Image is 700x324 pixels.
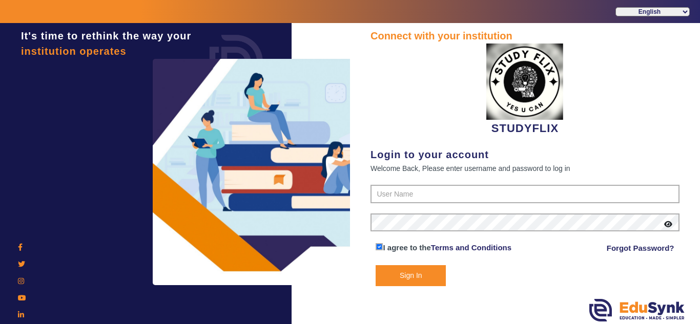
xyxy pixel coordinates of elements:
input: User Name [370,185,680,203]
img: 71dce94a-bed6-4ff3-a9ed-96170f5a9cb7 [486,44,563,120]
a: Terms and Conditions [431,243,511,252]
span: I agree to the [383,243,430,252]
div: Login to your account [370,147,680,162]
span: It's time to rethink the way your [21,30,191,41]
img: login3.png [153,59,368,285]
img: edusynk.png [589,299,685,321]
div: Welcome Back, Please enter username and password to log in [370,162,680,175]
span: institution operates [21,46,127,57]
a: Forgot Password? [607,242,674,254]
button: Sign In [376,265,446,286]
img: login.png [198,23,275,100]
div: Connect with your institution [370,28,680,44]
div: STUDYFLIX [370,44,680,137]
